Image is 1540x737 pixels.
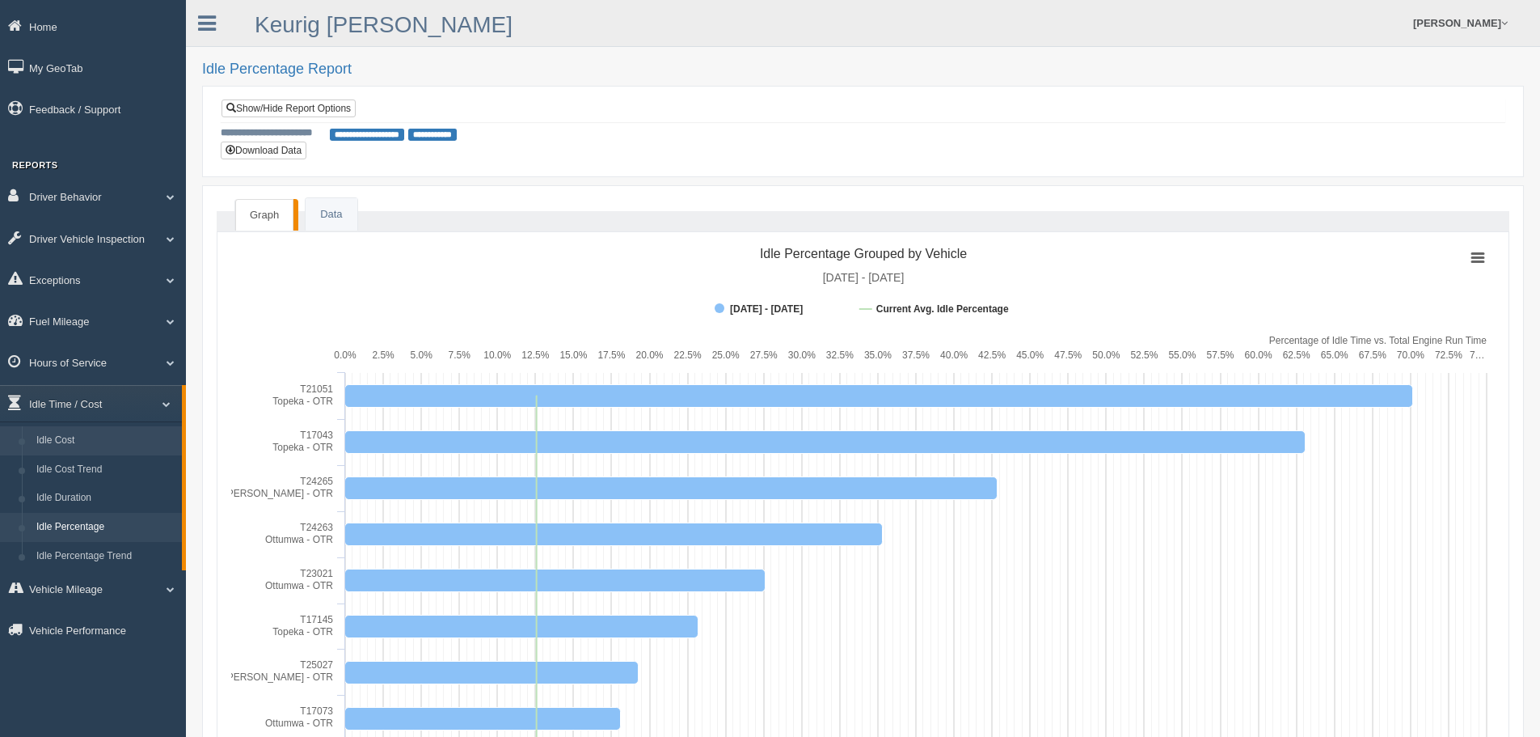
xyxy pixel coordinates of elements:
[1016,349,1044,361] text: 45.0%
[1207,349,1234,361] text: 57.5%
[876,303,1009,315] tspan: Current Avg. Idle Percentage
[300,614,333,625] tspan: T17145
[712,349,740,361] text: 25.0%
[272,442,333,453] tspan: Topeka - OTR
[1092,349,1120,361] text: 50.0%
[265,580,333,591] tspan: Ottumwa - OTR
[978,349,1006,361] text: 42.5%
[1130,349,1158,361] text: 52.5%
[521,349,549,361] text: 12.5%
[300,430,333,441] tspan: T17043
[306,198,357,231] a: Data
[300,476,333,487] tspan: T24265
[300,568,333,579] tspan: T23021
[300,522,333,533] tspan: T24263
[864,349,892,361] text: 35.0%
[29,513,182,542] a: Idle Percentage
[265,718,333,729] tspan: Ottumwa - OTR
[334,349,357,361] text: 0.0%
[823,271,905,284] tspan: [DATE] - [DATE]
[1397,349,1424,361] text: 70.0%
[29,455,182,485] a: Idle Cost Trend
[1283,349,1310,361] text: 62.5%
[1435,349,1462,361] text: 72.5%
[1245,349,1272,361] text: 60.0%
[597,349,625,361] text: 17.5%
[222,100,356,117] a: Show/Hide Report Options
[300,705,333,717] tspan: T17073
[300,383,333,395] tspan: T21051
[730,303,803,315] tspan: [DATE] - [DATE]
[559,349,587,361] text: 15.0%
[636,349,664,361] text: 20.0%
[29,542,182,571] a: Idle Percentage Trend
[788,349,816,361] text: 30.0%
[1359,349,1386,361] text: 67.5%
[826,349,854,361] text: 32.5%
[750,349,778,361] text: 27.5%
[272,396,333,407] tspan: Topeka - OTR
[184,488,333,499] tspan: South St [PERSON_NAME] - OTR
[1168,349,1196,361] text: 55.0%
[29,484,182,513] a: Idle Duration
[235,199,293,231] a: Graph
[202,61,1524,78] h2: Idle Percentage Report
[184,671,333,683] tspan: South St [PERSON_NAME] - OTR
[940,349,968,361] text: 40.0%
[221,142,306,159] button: Download Data
[1269,335,1487,346] tspan: Percentage of Idle Time vs. Total Engine Run Time
[449,349,471,361] text: 7.5%
[272,626,333,637] tspan: Topeka - OTR
[255,12,513,37] a: Keurig [PERSON_NAME]
[760,247,967,260] tspan: Idle Percentage Grouped by Vehicle
[29,426,182,455] a: Idle Cost
[1054,349,1082,361] text: 47.5%
[902,349,930,361] text: 37.5%
[1321,349,1348,361] text: 65.0%
[372,349,394,361] text: 2.5%
[674,349,702,361] text: 22.5%
[265,534,333,545] tspan: Ottumwa - OTR
[1470,349,1485,361] tspan: 7…
[483,349,511,361] text: 10.0%
[410,349,432,361] text: 5.0%
[300,659,333,671] tspan: T25027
